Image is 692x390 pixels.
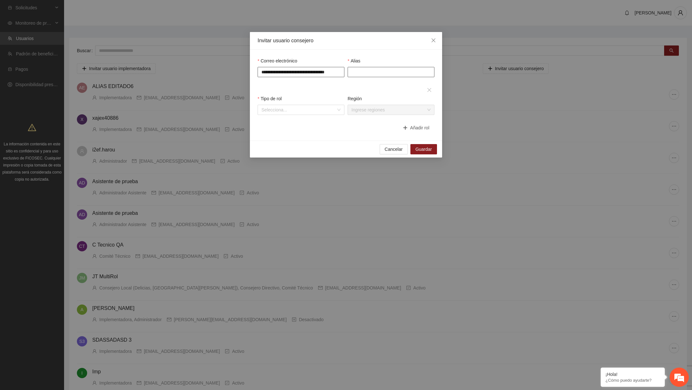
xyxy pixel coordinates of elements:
span: Estamos en línea. [37,85,88,150]
label: Región [348,95,362,102]
input: Correo electrónico [258,67,344,77]
span: Añadir rol [410,124,429,131]
button: Cancelar [380,144,408,154]
label: Correo electrónico [258,57,297,64]
input: Alias [348,67,434,77]
span: Guardar [416,146,432,153]
div: Minimizar ventana de chat en vivo [105,3,120,19]
div: Chatee con nosotros ahora [33,33,108,41]
button: Guardar [410,144,437,154]
textarea: Escriba su mensaje y pulse “Intro” [3,175,122,197]
label: Alias [348,57,360,64]
div: ¡Hola! [605,372,660,377]
button: close [424,85,434,95]
label: Tipo de rol [258,95,282,102]
span: Cancelar [385,146,403,153]
span: plus [403,126,408,131]
div: Invitar usuario consejero [258,37,434,44]
span: close [431,38,436,43]
p: ¿Cómo puedo ayudarte? [605,378,660,383]
button: Close [425,32,442,49]
button: plusAñadir rol [398,123,434,133]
